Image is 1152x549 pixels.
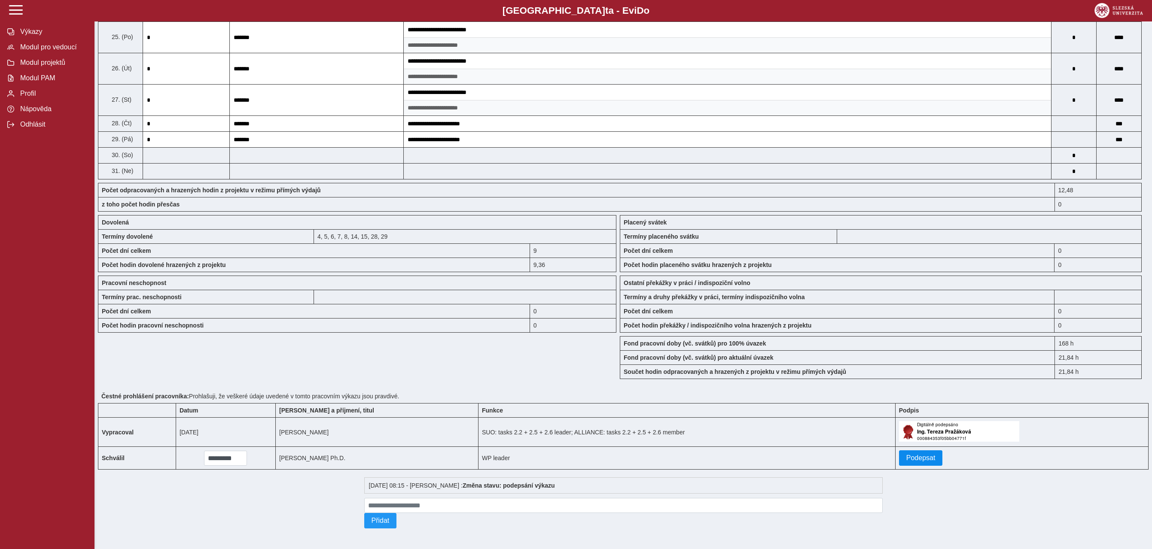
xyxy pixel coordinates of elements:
[1054,350,1142,364] div: 21,84 h
[180,407,198,414] b: Datum
[624,233,699,240] b: Termíny placeného svátku
[180,429,198,436] span: [DATE]
[18,28,87,36] span: Výkazy
[102,455,125,461] b: Schválil
[18,105,87,113] span: Nápověda
[110,120,132,127] span: 28. (Čt)
[605,5,608,16] span: t
[899,450,943,466] button: Podepsat
[1055,197,1142,212] div: 0
[102,294,182,300] b: Termíny prac. neschopnosti
[110,65,132,72] span: 26. (Út)
[276,447,478,470] td: [PERSON_NAME] Ph.D.
[110,152,133,158] span: 30. (So)
[1094,3,1143,18] img: logo_web_su.png
[102,247,151,254] b: Počet dní celkem
[372,517,390,525] span: Přidat
[364,477,883,494] div: [DATE] 08:15 - [PERSON_NAME] :
[1055,183,1142,197] div: 12,48
[110,136,133,143] span: 29. (Pá)
[364,513,397,528] button: Přidat
[624,261,772,268] b: Počet hodin placeného svátku hrazených z projektu
[1054,258,1142,272] div: 0
[906,454,936,462] span: Podepsat
[102,187,321,194] b: Počet odpracovaných a hrazených hodin z projektu v režimu přímých výdajů
[18,59,87,67] span: Modul projektů
[102,261,226,268] b: Počet hodin dovolené hrazených z projektu
[530,304,616,318] div: 0
[1054,243,1142,258] div: 0
[1054,364,1142,379] div: 21,84 h
[478,447,895,470] td: WP leader
[18,90,87,97] span: Profil
[18,74,87,82] span: Modul PAM
[530,258,616,272] div: 9,36
[530,243,616,258] div: 9
[102,219,129,226] b: Dovolená
[624,308,673,315] b: Počet dní celkem
[482,407,503,414] b: Funkce
[110,167,134,174] span: 31. (Ne)
[1054,304,1142,318] div: 0
[899,407,919,414] b: Podpis
[624,279,750,286] b: Ostatní překážky v práci / indispoziční volno
[110,96,131,103] span: 27. (St)
[530,318,616,333] div: 0
[624,294,805,300] b: Termíny a druhy překážky v práci, termíny indispozičního volna
[110,33,133,40] span: 25. (Po)
[899,421,1019,442] img: Digitálně podepsáno uživatelem
[101,393,189,400] b: Čestné prohlášení pracovníka:
[102,233,153,240] b: Termíny dovolené
[18,43,87,51] span: Modul pro vedoucí
[26,5,1126,16] b: [GEOGRAPHIC_DATA] a - Evi
[102,322,204,329] b: Počet hodin pracovní neschopnosti
[314,229,616,243] div: 4, 5, 6, 7, 8, 14, 15, 28, 29
[637,5,643,16] span: D
[624,247,673,254] b: Počet dní celkem
[478,418,895,447] td: SUO: tasks 2.2 + 2.5 + 2.6 leader; ALLIANCE: tasks 2.2 + 2.5 + 2.6 member
[624,322,811,329] b: Počet hodin překážky / indispozičního volna hrazených z projektu
[624,368,846,375] b: Součet hodin odpracovaných a hrazených z projektu v režimu přímých výdajů
[102,308,151,315] b: Počet dní celkem
[102,429,134,436] b: Vypracoval
[18,121,87,128] span: Odhlásit
[463,482,555,489] b: Změna stavu: podepsání výkazu
[102,279,166,286] b: Pracovní neschopnost
[644,5,650,16] span: o
[624,354,774,361] b: Fond pracovní doby (vč. svátků) pro aktuální úvazek
[624,340,766,347] b: Fond pracovní doby (vč. svátků) pro 100% úvazek
[1054,318,1142,333] div: 0
[276,418,478,447] td: [PERSON_NAME]
[98,389,1149,403] div: Prohlašuji, že veškeré údaje uvedené v tomto pracovním výkazu jsou pravdivé.
[1054,336,1142,350] div: 168 h
[102,201,180,208] b: z toho počet hodin přesčas
[624,219,667,226] b: Placený svátek
[279,407,374,414] b: [PERSON_NAME] a příjmení, titul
